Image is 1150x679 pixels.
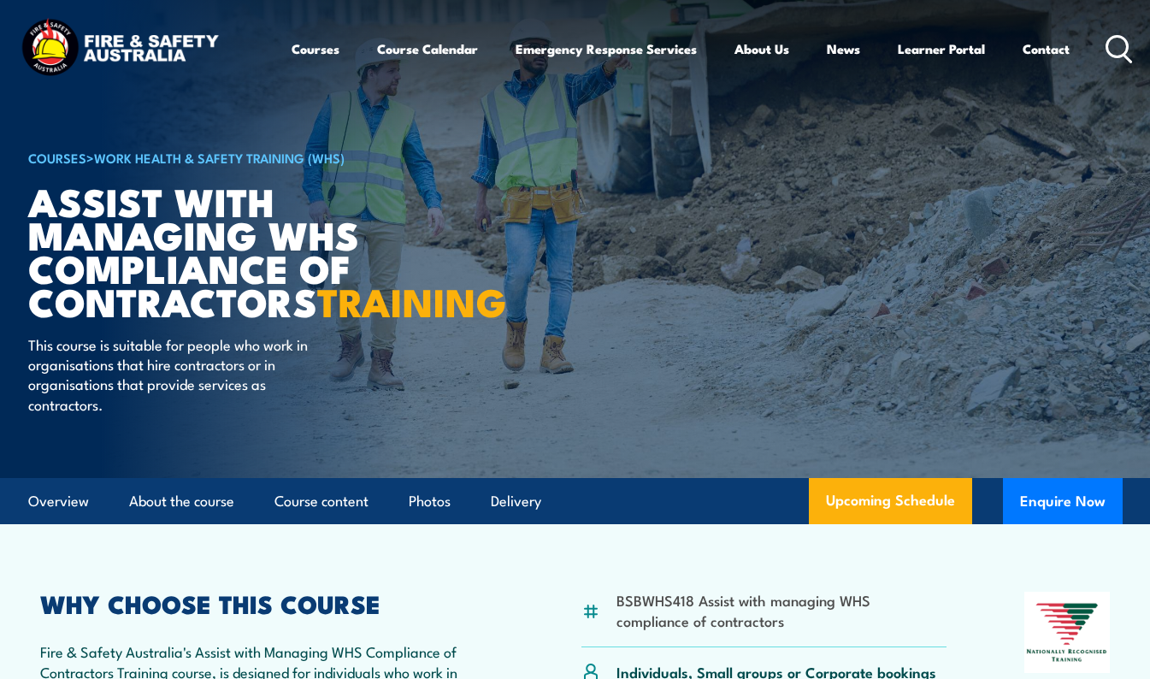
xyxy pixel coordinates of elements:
[1024,592,1110,673] img: Nationally Recognised Training logo.
[28,334,340,415] p: This course is suitable for people who work in organisations that hire contractors or in organisa...
[377,28,478,69] a: Course Calendar
[1023,28,1070,69] a: Contact
[827,28,860,69] a: News
[28,147,451,168] h6: >
[40,592,504,614] h2: WHY CHOOSE THIS COURSE
[28,148,86,167] a: COURSES
[317,271,507,330] strong: TRAINING
[1003,478,1123,524] button: Enquire Now
[94,148,345,167] a: Work Health & Safety Training (WHS)
[491,479,541,524] a: Delivery
[616,590,947,630] li: BSBWHS418 Assist with managing WHS compliance of contractors
[129,479,234,524] a: About the course
[516,28,697,69] a: Emergency Response Services
[28,184,451,318] h1: Assist with Managing WHS Compliance of Contractors
[292,28,339,69] a: Courses
[274,479,369,524] a: Course content
[734,28,789,69] a: About Us
[809,478,972,524] a: Upcoming Schedule
[28,479,89,524] a: Overview
[409,479,451,524] a: Photos
[898,28,985,69] a: Learner Portal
